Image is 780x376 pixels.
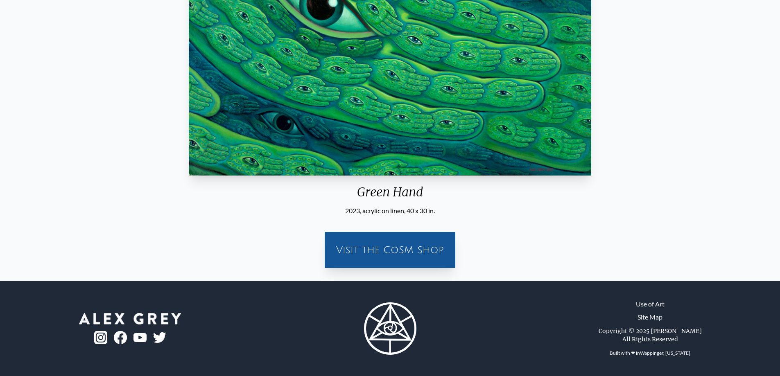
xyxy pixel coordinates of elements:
[94,331,107,344] img: ig-logo.png
[599,327,702,335] div: Copyright © 2025 [PERSON_NAME]
[640,350,690,356] a: Wappinger, [US_STATE]
[330,237,450,263] a: Visit the CoSM Shop
[606,347,694,360] div: Built with ❤ in
[636,299,665,309] a: Use of Art
[622,335,678,343] div: All Rights Reserved
[185,206,595,216] div: 2023, acrylic on linen, 40 x 30 in.
[153,332,166,343] img: twitter-logo.png
[185,185,595,206] div: Green Hand
[133,333,147,342] img: youtube-logo.png
[638,312,662,322] a: Site Map
[114,331,127,344] img: fb-logo.png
